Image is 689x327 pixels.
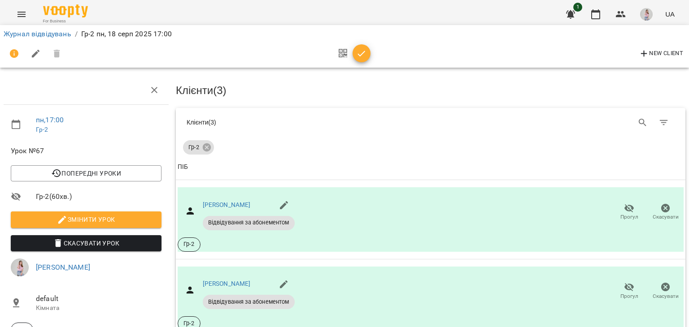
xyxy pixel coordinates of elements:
a: [PERSON_NAME] [36,263,90,271]
span: Гр-2 ( 60 хв. ) [36,191,161,202]
span: Урок №67 [11,146,161,156]
span: Скасувати [653,293,679,300]
button: Попередні уроки [11,165,161,181]
div: ПІБ [178,162,188,172]
button: Menu [11,4,32,25]
img: 5a3acf09a0f7ca778c7c1822df7761ae.png [11,258,29,276]
span: 1 [573,3,582,12]
span: Відвідування за абонементом [203,219,295,227]
div: Sort [178,162,188,172]
div: Гр-2 [183,140,214,155]
span: New Client [639,48,683,59]
div: Table Toolbar [176,108,685,137]
span: ПІБ [178,162,684,172]
button: Скасувати [647,279,684,304]
button: Фільтр [653,112,675,133]
button: Прогул [611,200,647,225]
span: Прогул [620,293,638,300]
a: [PERSON_NAME] [203,201,251,208]
li: / [75,29,78,39]
span: Попередні уроки [18,168,154,179]
span: Скасувати Урок [18,238,154,249]
button: Прогул [611,279,647,304]
button: Змінити урок [11,211,161,228]
span: For Business [43,18,88,24]
button: UA [662,6,678,22]
span: Прогул [620,213,638,221]
span: UA [665,9,675,19]
a: Гр-2 [36,126,48,133]
div: Клієнти ( 3 ) [187,118,424,127]
button: Скасувати [647,200,684,225]
h3: Клієнти ( 3 ) [176,85,685,96]
img: Voopty Logo [43,4,88,17]
button: Search [632,112,654,133]
a: пн , 17:00 [36,116,64,124]
p: Кімната [36,304,161,313]
span: Змінити урок [18,214,154,225]
span: Скасувати [653,213,679,221]
button: New Client [637,47,685,61]
a: [PERSON_NAME] [203,280,251,287]
button: Скасувати Урок [11,235,161,251]
span: Гр-2 [183,143,205,151]
img: 5a3acf09a0f7ca778c7c1822df7761ae.png [640,8,653,21]
a: Журнал відвідувань [4,30,71,38]
span: default [36,293,161,304]
span: Гр-2 [178,240,200,248]
p: Гр-2 пн, 18 серп 2025 17:00 [81,29,172,39]
nav: breadcrumb [4,29,685,39]
span: Відвідування за абонементом [203,298,295,306]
